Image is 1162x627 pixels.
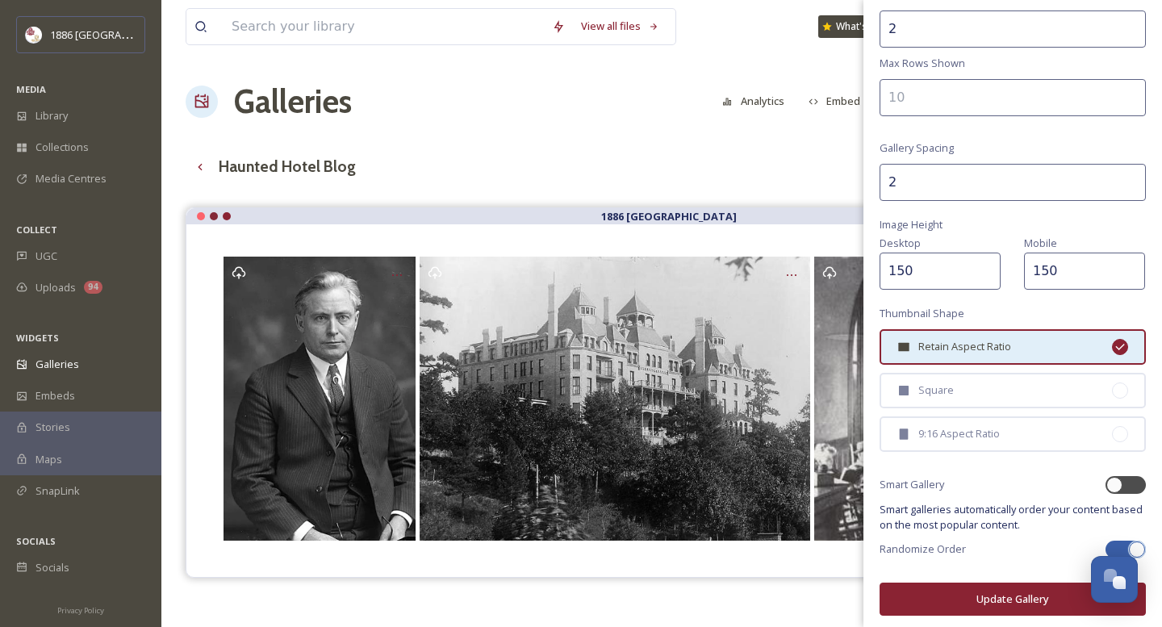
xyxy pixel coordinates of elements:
[880,306,964,321] span: Thumbnail Shape
[880,164,1146,201] input: 2
[880,140,954,156] span: Gallery Spacing
[16,83,46,95] span: MEDIA
[417,257,812,541] a: Opens media popup. Media description: antiqueCH black and white.jpg.
[36,388,75,403] span: Embeds
[16,224,57,236] span: COLLECT
[601,209,737,224] strong: 1886 [GEOGRAPHIC_DATA]
[714,86,800,117] a: Analytics
[918,426,1000,441] span: 9:16 Aspect Ratio
[818,15,899,38] a: What's New
[36,420,70,435] span: Stories
[50,27,178,42] span: 1886 [GEOGRAPHIC_DATA]
[36,560,69,575] span: Socials
[224,9,544,44] input: Search your library
[84,281,102,294] div: 94
[36,452,62,467] span: Maps
[36,171,107,186] span: Media Centres
[16,535,56,547] span: SOCIALS
[36,108,68,123] span: Library
[880,583,1146,616] button: Update Gallery
[219,155,356,178] h3: Haunted Hotel Blog
[234,77,352,126] a: Galleries
[1024,236,1057,250] span: Mobile
[880,236,921,250] span: Desktop
[812,257,1102,541] a: Opens media popup. Media description: Crescent Lobby 2.jpg.
[1091,556,1138,603] button: Open Chat
[880,253,1001,290] input: 250
[880,541,966,557] span: Randomize Order
[918,339,1011,354] span: Retain Aspect Ratio
[36,280,76,295] span: Uploads
[880,477,944,492] span: Smart Gallery
[26,27,42,43] img: logos.png
[1024,253,1145,290] input: 250
[36,357,79,372] span: Galleries
[880,56,965,71] span: Max Rows Shown
[16,332,59,344] span: WIDGETS
[36,140,89,155] span: Collections
[880,79,1146,116] input: 10
[880,217,943,232] span: Image Height
[57,600,104,619] a: Privacy Policy
[36,249,57,264] span: UGC
[880,10,1146,48] input: 2
[714,86,792,117] button: Analytics
[221,257,417,541] a: Opens media popup. Media description: 61524fc3c6cdc.webp.
[57,605,104,616] span: Privacy Policy
[573,10,667,42] a: View all files
[36,483,80,499] span: SnapLink
[800,86,869,117] button: Embed
[880,502,1146,533] span: Smart galleries automatically order your content based on the most popular content.
[918,382,954,398] span: Square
